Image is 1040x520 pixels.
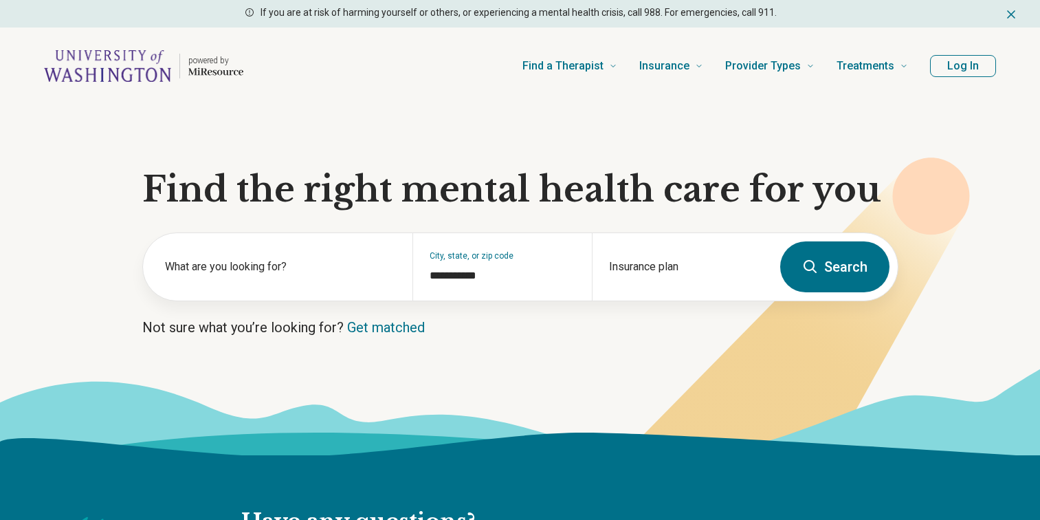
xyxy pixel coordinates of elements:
[725,39,815,94] a: Provider Types
[639,39,703,94] a: Insurance
[780,241,889,292] button: Search
[930,55,996,77] button: Log In
[639,56,689,76] span: Insurance
[165,259,396,275] label: What are you looking for?
[1004,6,1018,22] button: Dismiss
[837,39,908,94] a: Treatments
[522,56,604,76] span: Find a Therapist
[188,55,243,66] p: powered by
[522,39,617,94] a: Find a Therapist
[837,56,894,76] span: Treatments
[142,318,898,337] p: Not sure what you’re looking for?
[725,56,801,76] span: Provider Types
[261,6,777,20] p: If you are at risk of harming yourself or others, or experiencing a mental health crisis, call 98...
[44,44,243,88] a: Home page
[142,169,898,210] h1: Find the right mental health care for you
[347,319,425,336] a: Get matched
